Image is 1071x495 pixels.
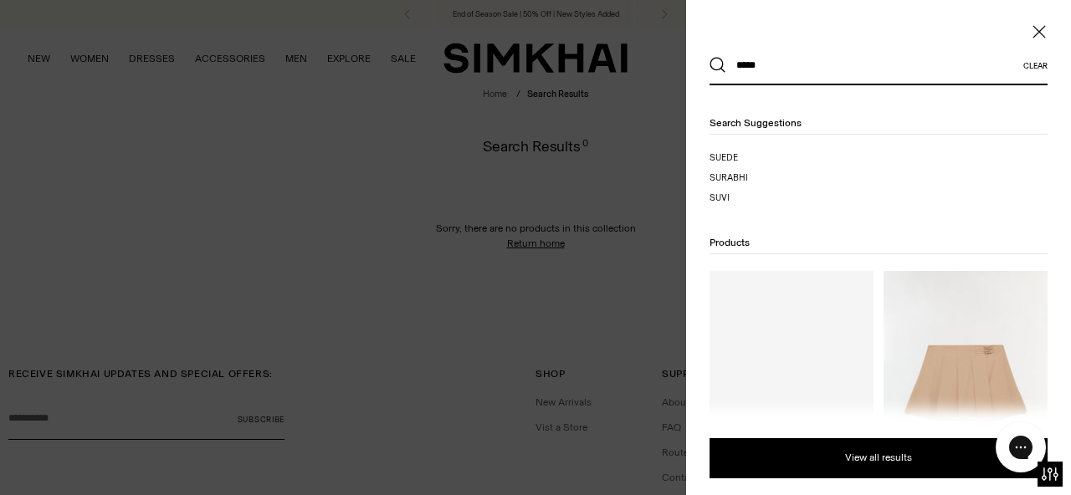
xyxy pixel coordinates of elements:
[710,57,726,74] button: Search
[710,237,750,248] span: Products
[710,151,874,165] a: suede
[721,152,738,163] span: ede
[710,171,874,185] a: surabhi
[721,172,748,183] span: rabhi
[710,438,1048,478] button: View all results
[1023,61,1048,70] button: Clear
[726,47,1023,84] input: What are you looking for?
[710,191,874,205] a: suvi
[721,192,730,203] span: vi
[710,152,721,163] mark: su
[1031,23,1048,40] button: Close
[987,416,1054,478] iframe: Gorgias live chat messenger
[710,192,721,203] mark: su
[710,172,721,183] mark: su
[710,117,802,129] span: Search suggestions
